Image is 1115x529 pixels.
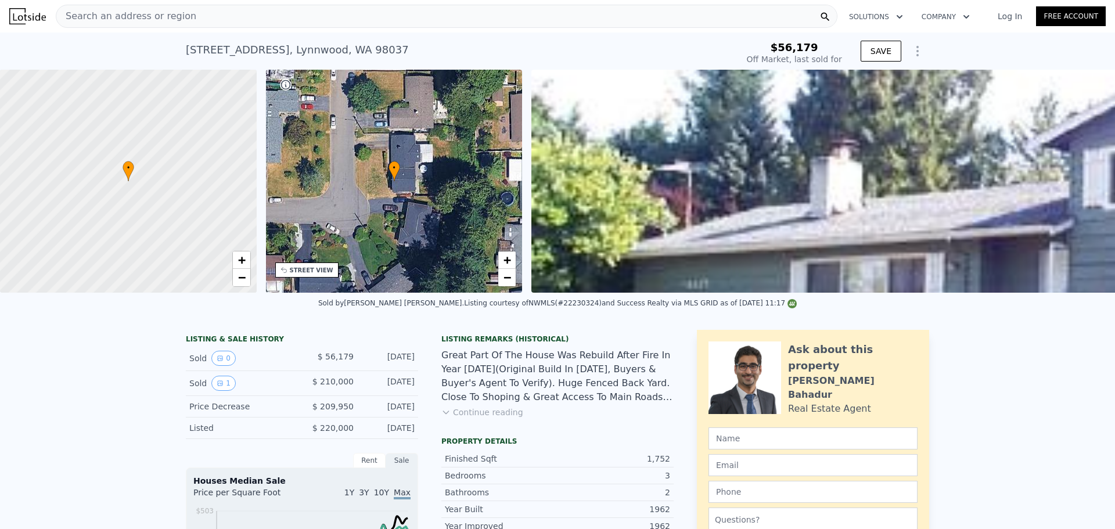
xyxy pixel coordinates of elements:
[557,487,670,498] div: 2
[445,503,557,515] div: Year Built
[389,163,400,173] span: •
[557,453,670,465] div: 1,752
[441,437,674,446] div: Property details
[196,507,214,515] tspan: $503
[189,376,293,391] div: Sold
[363,401,415,412] div: [DATE]
[441,406,523,418] button: Continue reading
[189,422,293,434] div: Listed
[445,470,557,481] div: Bedrooms
[359,488,369,497] span: 3Y
[708,481,918,503] input: Phone
[445,453,557,465] div: Finished Sqft
[771,41,818,53] span: $56,179
[238,253,245,267] span: +
[344,488,354,497] span: 1Y
[445,487,557,498] div: Bathrooms
[912,6,979,27] button: Company
[233,269,250,286] a: Zoom out
[441,348,674,404] div: Great Part Of The House Was Rebuild After Fire In Year [DATE](Original Build In [DATE], Buyers & ...
[708,454,918,476] input: Email
[312,423,354,433] span: $ 220,000
[394,488,411,499] span: Max
[389,161,400,181] div: •
[363,376,415,391] div: [DATE]
[186,334,418,346] div: LISTING & SALE HISTORY
[1036,6,1106,26] a: Free Account
[441,334,674,344] div: Listing Remarks (Historical)
[374,488,389,497] span: 10Y
[503,270,511,285] span: −
[123,163,134,173] span: •
[9,8,46,24] img: Lotside
[861,41,901,62] button: SAVE
[233,251,250,269] a: Zoom in
[708,427,918,449] input: Name
[906,39,929,63] button: Show Options
[363,351,415,366] div: [DATE]
[186,42,409,58] div: [STREET_ADDRESS] , Lynnwood , WA 98037
[211,351,236,366] button: View historical data
[464,299,797,307] div: Listing courtesy of NWMLS (#22230324) and Success Realty via MLS GRID as of [DATE] 11:17
[503,253,511,267] span: +
[386,453,418,468] div: Sale
[123,161,134,181] div: •
[312,402,354,411] span: $ 209,950
[193,475,411,487] div: Houses Median Sale
[498,251,516,269] a: Zoom in
[747,53,842,65] div: Off Market, last sold for
[787,299,797,308] img: NWMLS Logo
[788,341,918,374] div: Ask about this property
[290,266,333,275] div: STREET VIEW
[211,376,236,391] button: View historical data
[189,351,293,366] div: Sold
[238,270,245,285] span: −
[363,422,415,434] div: [DATE]
[984,10,1036,22] a: Log In
[312,377,354,386] span: $ 210,000
[557,470,670,481] div: 3
[788,402,871,416] div: Real Estate Agent
[788,374,918,402] div: [PERSON_NAME] Bahadur
[498,269,516,286] a: Zoom out
[318,352,354,361] span: $ 56,179
[189,401,293,412] div: Price Decrease
[353,453,386,468] div: Rent
[840,6,912,27] button: Solutions
[193,487,302,505] div: Price per Square Foot
[56,9,196,23] span: Search an address or region
[557,503,670,515] div: 1962
[318,299,464,307] div: Sold by [PERSON_NAME] [PERSON_NAME] .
